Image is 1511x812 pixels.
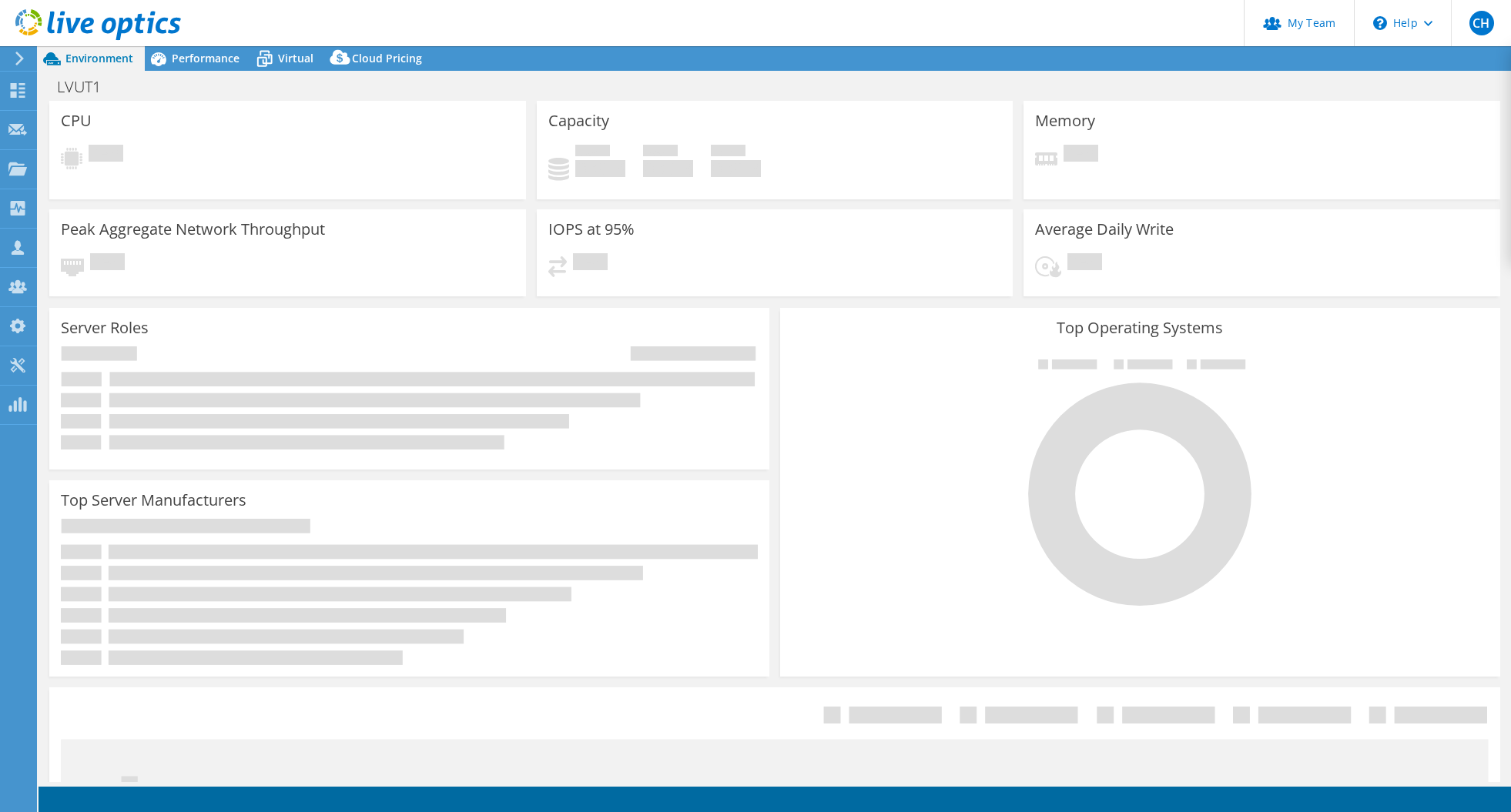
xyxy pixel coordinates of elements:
[573,253,608,274] span: Pending
[50,79,125,95] h1: LVUT1
[792,319,1489,336] h3: Top Operating Systems
[575,145,610,160] span: Used
[1373,16,1387,30] svg: \n
[711,145,745,160] span: Total
[548,221,635,238] h3: IOPS at 95%
[643,160,693,177] h4: 0 GiB
[65,51,133,65] span: Environment
[1035,112,1095,129] h3: Memory
[711,160,761,177] h4: 0 GiB
[61,112,92,129] h3: CPU
[1035,221,1174,238] h3: Average Daily Write
[61,319,149,336] h3: Server Roles
[643,145,678,160] span: Free
[61,221,325,238] h3: Peak Aggregate Network Throughput
[575,160,625,177] h4: 0 GiB
[548,112,609,129] h3: Capacity
[90,253,125,274] span: Pending
[1064,145,1098,165] span: Pending
[61,492,246,509] h3: Top Server Manufacturers
[1067,253,1102,274] span: Pending
[89,145,123,165] span: Pending
[1469,11,1494,35] span: CH
[278,51,313,65] span: Virtual
[352,51,422,65] span: Cloud Pricing
[172,51,240,65] span: Performance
